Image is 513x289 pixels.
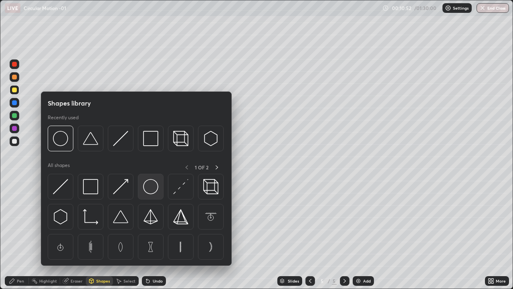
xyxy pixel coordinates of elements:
[153,279,163,283] div: Undo
[143,209,158,224] img: svg+xml;charset=utf-8,%3Csvg%20xmlns%3D%22http%3A%2F%2Fwww.w3.org%2F2000%2Fsvg%22%20width%3D%2234...
[143,131,158,146] img: svg+xml;charset=utf-8,%3Csvg%20xmlns%3D%22http%3A%2F%2Fwww.w3.org%2F2000%2Fsvg%22%20width%3D%2234...
[113,131,128,146] img: svg+xml;charset=utf-8,%3Csvg%20xmlns%3D%22http%3A%2F%2Fwww.w3.org%2F2000%2Fsvg%22%20width%3D%2230...
[53,209,68,224] img: svg+xml;charset=utf-8,%3Csvg%20xmlns%3D%22http%3A%2F%2Fwww.w3.org%2F2000%2Fsvg%22%20width%3D%2230...
[83,239,98,254] img: svg+xml;charset=utf-8,%3Csvg%20xmlns%3D%22http%3A%2F%2Fwww.w3.org%2F2000%2Fsvg%22%20width%3D%2265...
[83,209,98,224] img: svg+xml;charset=utf-8,%3Csvg%20xmlns%3D%22http%3A%2F%2Fwww.w3.org%2F2000%2Fsvg%22%20width%3D%2233...
[48,162,70,172] p: All shapes
[113,239,128,254] img: svg+xml;charset=utf-8,%3Csvg%20xmlns%3D%22http%3A%2F%2Fwww.w3.org%2F2000%2Fsvg%22%20width%3D%2265...
[173,209,188,224] img: svg+xml;charset=utf-8,%3Csvg%20xmlns%3D%22http%3A%2F%2Fwww.w3.org%2F2000%2Fsvg%22%20width%3D%2234...
[48,114,79,121] p: Recently used
[318,279,326,283] div: 5
[288,279,299,283] div: Slides
[203,239,218,254] img: svg+xml;charset=utf-8,%3Csvg%20xmlns%3D%22http%3A%2F%2Fwww.w3.org%2F2000%2Fsvg%22%20width%3D%2265...
[479,5,486,11] img: end-class-cross
[143,179,158,194] img: svg+xml;charset=utf-8,%3Csvg%20xmlns%3D%22http%3A%2F%2Fwww.w3.org%2F2000%2Fsvg%22%20width%3D%2236...
[113,179,128,194] img: svg+xml;charset=utf-8,%3Csvg%20xmlns%3D%22http%3A%2F%2Fwww.w3.org%2F2000%2Fsvg%22%20width%3D%2230...
[7,5,18,11] p: LIVE
[173,131,188,146] img: svg+xml;charset=utf-8,%3Csvg%20xmlns%3D%22http%3A%2F%2Fwww.w3.org%2F2000%2Fsvg%22%20width%3D%2235...
[203,209,218,224] img: svg+xml;charset=utf-8,%3Csvg%20xmlns%3D%22http%3A%2F%2Fwww.w3.org%2F2000%2Fsvg%22%20width%3D%2265...
[24,5,66,11] p: Circular Motion -01
[173,239,188,254] img: svg+xml;charset=utf-8,%3Csvg%20xmlns%3D%22http%3A%2F%2Fwww.w3.org%2F2000%2Fsvg%22%20width%3D%2265...
[477,3,509,13] button: End Class
[39,279,57,283] div: Highlight
[71,279,83,283] div: Eraser
[328,279,330,283] div: /
[83,131,98,146] img: svg+xml;charset=utf-8,%3Csvg%20xmlns%3D%22http%3A%2F%2Fwww.w3.org%2F2000%2Fsvg%22%20width%3D%2238...
[355,278,362,284] img: add-slide-button
[53,239,68,254] img: svg+xml;charset=utf-8,%3Csvg%20xmlns%3D%22http%3A%2F%2Fwww.w3.org%2F2000%2Fsvg%22%20width%3D%2265...
[195,164,208,171] p: 1 OF 2
[53,131,68,146] img: svg+xml;charset=utf-8,%3Csvg%20xmlns%3D%22http%3A%2F%2Fwww.w3.org%2F2000%2Fsvg%22%20width%3D%2236...
[173,179,188,194] img: svg+xml;charset=utf-8,%3Csvg%20xmlns%3D%22http%3A%2F%2Fwww.w3.org%2F2000%2Fsvg%22%20width%3D%2230...
[83,179,98,194] img: svg+xml;charset=utf-8,%3Csvg%20xmlns%3D%22http%3A%2F%2Fwww.w3.org%2F2000%2Fsvg%22%20width%3D%2234...
[445,5,451,11] img: class-settings-icons
[17,279,24,283] div: Pen
[96,279,110,283] div: Shapes
[363,279,371,283] div: Add
[123,279,135,283] div: Select
[203,179,218,194] img: svg+xml;charset=utf-8,%3Csvg%20xmlns%3D%22http%3A%2F%2Fwww.w3.org%2F2000%2Fsvg%22%20width%3D%2235...
[496,279,506,283] div: More
[143,239,158,254] img: svg+xml;charset=utf-8,%3Csvg%20xmlns%3D%22http%3A%2F%2Fwww.w3.org%2F2000%2Fsvg%22%20width%3D%2265...
[453,6,469,10] p: Settings
[53,179,68,194] img: svg+xml;charset=utf-8,%3Csvg%20xmlns%3D%22http%3A%2F%2Fwww.w3.org%2F2000%2Fsvg%22%20width%3D%2230...
[113,209,128,224] img: svg+xml;charset=utf-8,%3Csvg%20xmlns%3D%22http%3A%2F%2Fwww.w3.org%2F2000%2Fsvg%22%20width%3D%2238...
[203,131,218,146] img: svg+xml;charset=utf-8,%3Csvg%20xmlns%3D%22http%3A%2F%2Fwww.w3.org%2F2000%2Fsvg%22%20width%3D%2230...
[332,277,337,285] div: 5
[48,98,91,108] h5: Shapes library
